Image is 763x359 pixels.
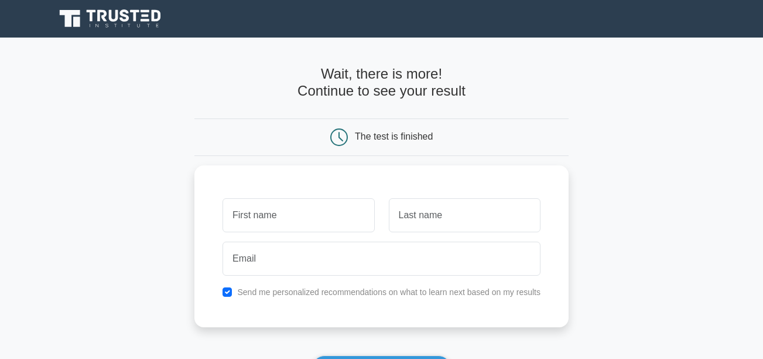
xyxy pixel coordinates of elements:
label: Send me personalized recommendations on what to learn next based on my results [237,287,540,297]
input: First name [223,198,374,232]
h4: Wait, there is more! Continue to see your result [194,66,569,100]
div: The test is finished [355,131,433,141]
input: Email [223,242,540,276]
input: Last name [389,198,540,232]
